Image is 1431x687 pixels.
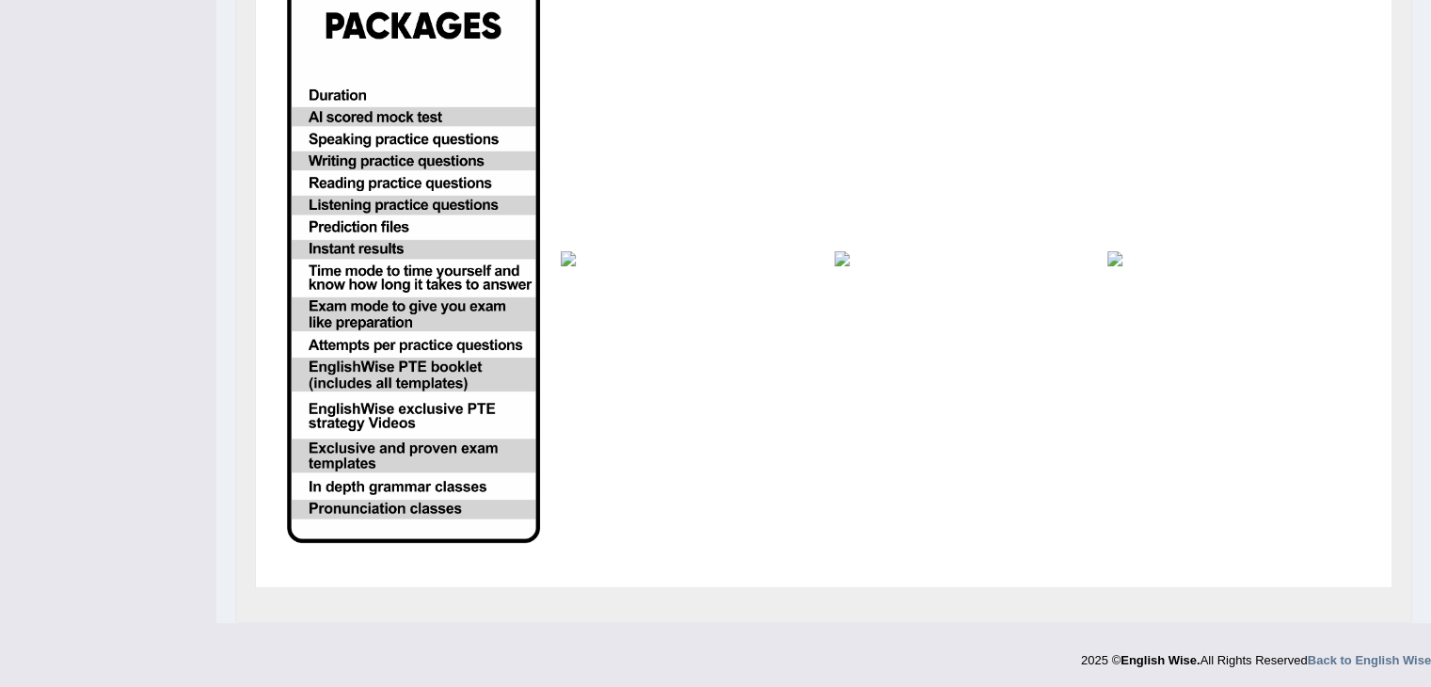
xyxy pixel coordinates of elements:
div: 2025 © All Rights Reserved [1081,642,1431,669]
img: inr-silver.png [561,251,814,266]
strong: English Wise. [1121,653,1200,667]
img: inr-diamond.png [1107,251,1360,266]
img: inr-gold.png [835,251,1088,266]
a: Back to English Wise [1308,653,1431,667]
